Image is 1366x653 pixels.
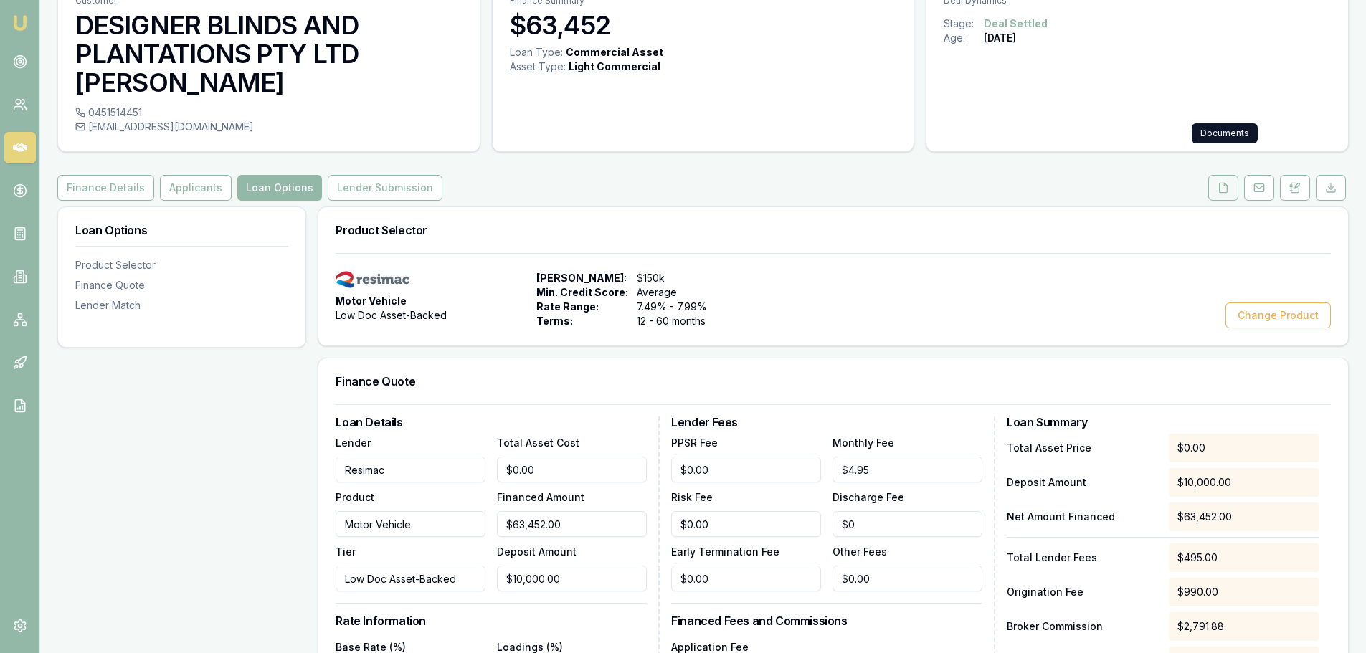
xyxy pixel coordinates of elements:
div: $10,000.00 [1169,468,1319,497]
div: [EMAIL_ADDRESS][DOMAIN_NAME] [75,120,463,134]
h3: Lender Fees [671,416,982,428]
h3: $63,452 [510,11,897,39]
h3: DESIGNER BLINDS AND PLANTATIONS PTY LTD [PERSON_NAME] [75,11,463,97]
div: Documents [1192,123,1258,143]
div: Loan Type: [510,45,563,59]
input: $ [671,511,821,537]
div: Stage: [944,16,984,31]
button: Change Product [1225,302,1331,328]
div: Lender Match [75,298,288,313]
span: Motor Vehicle [336,294,407,308]
span: [PERSON_NAME]: [536,271,628,285]
span: Min. Credit Score: [536,285,628,300]
h3: Financed Fees and Commissions [671,615,982,626]
div: Commercial Asset [566,45,663,59]
span: Low Doc Asset-Backed [336,308,447,323]
a: Finance Details [57,175,157,201]
label: Lender [336,437,371,449]
div: 0451514451 [75,105,463,120]
input: $ [671,457,821,482]
input: $ [671,566,821,591]
div: $0.00 [1169,434,1319,462]
a: Lender Submission [325,175,445,201]
span: Average [637,285,731,300]
button: Finance Details [57,175,154,201]
input: $ [833,511,982,537]
span: 12 - 60 months [637,314,731,328]
p: Origination Fee [1007,585,1157,599]
label: Discharge Fee [833,491,904,503]
div: $495.00 [1169,543,1319,572]
p: Deposit Amount [1007,475,1157,490]
label: Financed Amount [497,491,584,503]
h3: Rate Information [336,615,647,626]
label: Early Termination Fee [671,545,779,558]
label: Other Fees [833,545,887,558]
div: $63,452.00 [1169,502,1319,531]
input: $ [833,457,982,482]
span: Rate Range: [536,300,628,314]
input: $ [497,457,647,482]
label: Tier [336,545,356,558]
h3: Loan Details [336,416,647,428]
input: $ [497,566,647,591]
label: Risk Fee [671,491,713,503]
label: Deposit Amount [497,545,577,558]
h3: Product Selector [336,224,1331,236]
a: Applicants [157,175,234,201]
div: Asset Type : [510,59,566,74]
span: $150k [637,271,731,285]
label: Total Asset Cost [497,437,579,449]
label: Base Rate (%) [336,641,406,653]
h3: Finance Quote [336,376,1331,387]
label: Loadings (%) [497,641,563,653]
div: [DATE] [984,31,1016,45]
div: $990.00 [1169,578,1319,606]
label: Monthly Fee [833,437,894,449]
div: $2,791.88 [1169,612,1319,641]
img: emu-icon-u.png [11,14,29,32]
div: Light Commercial [569,59,660,74]
button: Loan Options [237,175,322,201]
label: PPSR Fee [671,437,718,449]
div: Product Selector [75,258,288,272]
h3: Loan Summary [1007,416,1319,428]
span: 7.49% - 7.99% [637,300,731,314]
p: Total Asset Price [1007,441,1157,455]
a: Loan Options [234,175,325,201]
img: Resimac [336,271,409,288]
p: Net Amount Financed [1007,510,1157,524]
label: Application Fee [671,641,749,653]
p: Total Lender Fees [1007,550,1157,565]
div: Deal Settled [984,16,1048,31]
label: Product [336,491,374,503]
button: Applicants [160,175,232,201]
div: Finance Quote [75,278,288,292]
p: Broker Commission [1007,619,1157,634]
h3: Loan Options [75,224,288,236]
input: $ [833,566,982,591]
div: Age: [944,31,984,45]
button: Lender Submission [328,175,442,201]
input: $ [497,511,647,537]
span: Terms: [536,314,628,328]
